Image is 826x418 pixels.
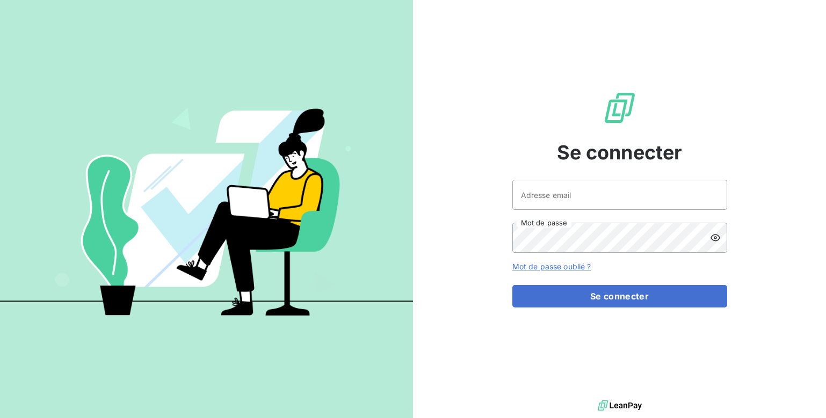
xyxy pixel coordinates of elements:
a: Mot de passe oublié ? [512,262,591,271]
img: Logo LeanPay [603,91,637,125]
input: placeholder [512,180,727,210]
span: Se connecter [557,138,683,167]
button: Se connecter [512,285,727,307]
img: logo [598,398,642,414]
